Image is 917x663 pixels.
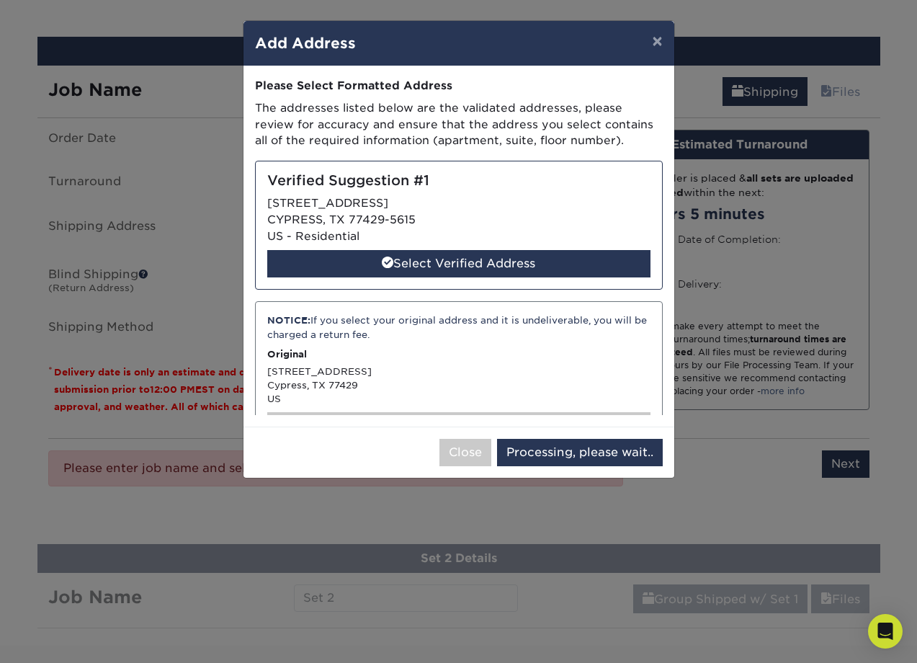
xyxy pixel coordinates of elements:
button: Processing, please wait.. [497,439,663,466]
div: [STREET_ADDRESS] CYPRESS, TX 77429-5615 US - Residential [255,161,663,290]
div: Select Verified Address [267,250,650,277]
p: Original [267,347,650,361]
div: Open Intercom Messenger [868,614,903,649]
div: Select Original Unverified Address* [267,412,650,440]
button: Close [439,439,491,466]
button: × [640,21,674,61]
p: The addresses listed below are the validated addresses, please review for accuracy and ensure tha... [255,100,663,149]
strong: NOTICE: [267,315,310,326]
div: [STREET_ADDRESS] Cypress, TX 77429 US [255,301,663,451]
h4: Add Address [255,32,663,54]
div: Please Select Formatted Address [255,78,663,94]
h5: Verified Suggestion #1 [267,173,650,190]
div: If you select your original address and it is undeliverable, you will be charged a return fee. [267,313,650,342]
